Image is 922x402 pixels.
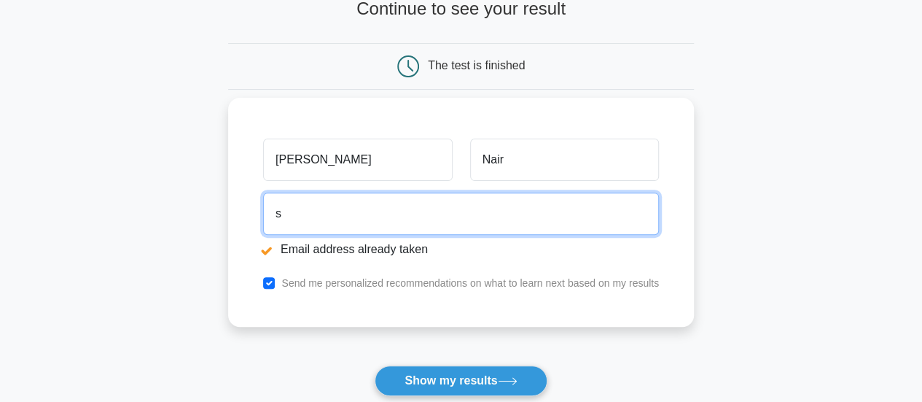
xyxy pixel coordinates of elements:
input: Email [263,193,659,235]
button: Show my results [375,366,547,396]
input: Last name [470,139,659,181]
li: Email address already taken [263,241,659,258]
input: First name [263,139,452,181]
div: The test is finished [428,59,525,71]
label: Send me personalized recommendations on what to learn next based on my results [281,277,659,289]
